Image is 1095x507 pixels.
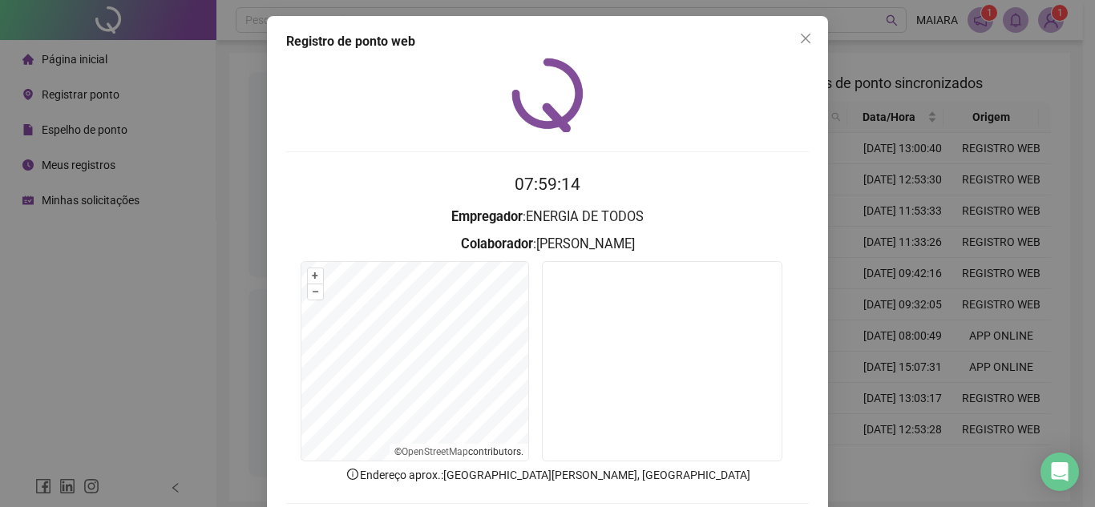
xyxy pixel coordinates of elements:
[308,268,323,284] button: +
[402,446,468,457] a: OpenStreetMap
[286,466,809,484] p: Endereço aprox. : [GEOGRAPHIC_DATA][PERSON_NAME], [GEOGRAPHIC_DATA]
[461,236,533,251] strong: Colaborador
[451,209,523,224] strong: Empregador
[308,284,323,300] button: –
[799,32,812,45] span: close
[793,26,818,51] button: Close
[286,207,809,227] h3: : ENERGIA DE TODOS
[345,467,360,481] span: info-circle
[286,234,809,255] h3: : [PERSON_NAME]
[1040,453,1079,491] div: Open Intercom Messenger
[511,58,584,132] img: QRPoint
[286,32,809,51] div: Registro de ponto web
[394,446,523,457] li: © contributors.
[515,175,580,194] time: 07:59:14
